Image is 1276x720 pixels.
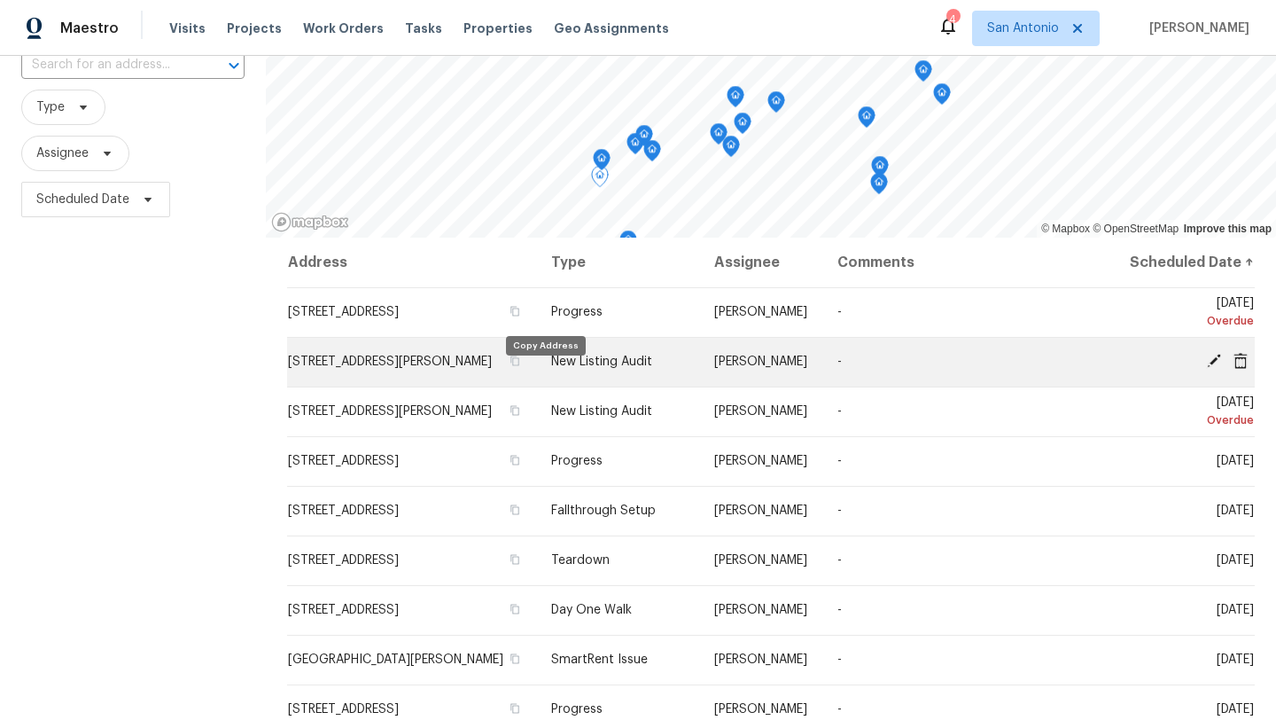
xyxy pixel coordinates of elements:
[551,653,648,666] span: SmartRent Issue
[714,455,807,467] span: [PERSON_NAME]
[463,20,533,37] span: Properties
[767,91,785,119] div: Map marker
[823,238,1114,287] th: Comments
[714,405,807,418] span: [PERSON_NAME]
[551,405,652,418] span: New Listing Audit
[1128,297,1254,330] span: [DATE]
[714,653,807,666] span: [PERSON_NAME]
[643,140,661,168] div: Map marker
[837,703,842,716] span: -
[36,98,65,116] span: Type
[60,20,119,37] span: Maestro
[714,703,807,716] span: [PERSON_NAME]
[714,604,807,616] span: [PERSON_NAME]
[837,604,842,616] span: -
[288,405,492,418] span: [STREET_ADDRESS][PERSON_NAME]
[507,601,523,617] button: Copy Address
[303,20,384,37] span: Work Orders
[507,452,523,468] button: Copy Address
[714,306,807,318] span: [PERSON_NAME]
[288,554,399,567] span: [STREET_ADDRESS]
[287,238,537,287] th: Address
[837,306,842,318] span: -
[1217,455,1254,467] span: [DATE]
[1128,396,1254,429] span: [DATE]
[1217,554,1254,567] span: [DATE]
[21,51,195,79] input: Search for an address...
[837,405,842,418] span: -
[837,455,842,467] span: -
[551,505,656,517] span: Fallthrough Setup
[933,83,951,111] div: Map marker
[222,53,246,78] button: Open
[1217,653,1254,666] span: [DATE]
[1041,223,1090,235] a: Mapbox
[1184,223,1272,235] a: Improve this map
[227,20,282,37] span: Projects
[714,505,807,517] span: [PERSON_NAME]
[946,11,959,28] div: 4
[507,303,523,319] button: Copy Address
[1217,604,1254,616] span: [DATE]
[1093,223,1179,235] a: OpenStreetMap
[626,133,644,160] div: Map marker
[727,86,744,113] div: Map marker
[507,651,523,667] button: Copy Address
[858,106,875,134] div: Map marker
[551,455,603,467] span: Progress
[593,149,611,176] div: Map marker
[1128,312,1254,330] div: Overdue
[551,356,652,368] span: New Listing Audit
[271,212,349,232] a: Mapbox homepage
[619,231,637,258] div: Map marker
[1114,238,1255,287] th: Scheduled Date ↑
[870,173,888,200] div: Map marker
[1201,353,1227,369] span: Edit
[1217,703,1254,716] span: [DATE]
[507,502,523,518] button: Copy Address
[288,703,399,716] span: [STREET_ADDRESS]
[405,22,442,35] span: Tasks
[288,455,399,467] span: [STREET_ADDRESS]
[700,238,823,287] th: Assignee
[288,604,399,616] span: [STREET_ADDRESS]
[507,700,523,716] button: Copy Address
[551,604,632,616] span: Day One Walk
[36,191,129,208] span: Scheduled Date
[537,238,701,287] th: Type
[837,356,842,368] span: -
[36,145,89,162] span: Assignee
[288,356,492,368] span: [STREET_ADDRESS][PERSON_NAME]
[169,20,206,37] span: Visits
[714,356,807,368] span: [PERSON_NAME]
[591,166,609,193] div: Map marker
[837,653,842,666] span: -
[710,123,727,151] div: Map marker
[714,554,807,567] span: [PERSON_NAME]
[288,653,503,666] span: [GEOGRAPHIC_DATA][PERSON_NAME]
[871,156,889,184] div: Map marker
[722,136,740,163] div: Map marker
[1142,20,1249,37] span: [PERSON_NAME]
[288,505,399,517] span: [STREET_ADDRESS]
[1128,411,1254,429] div: Overdue
[551,554,610,567] span: Teardown
[1217,505,1254,517] span: [DATE]
[837,505,842,517] span: -
[837,554,842,567] span: -
[734,113,751,140] div: Map marker
[1227,353,1254,369] span: Cancel
[554,20,669,37] span: Geo Assignments
[635,125,653,153] div: Map marker
[288,306,399,318] span: [STREET_ADDRESS]
[914,60,932,88] div: Map marker
[551,306,603,318] span: Progress
[507,552,523,567] button: Copy Address
[987,20,1059,37] span: San Antonio
[551,703,603,716] span: Progress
